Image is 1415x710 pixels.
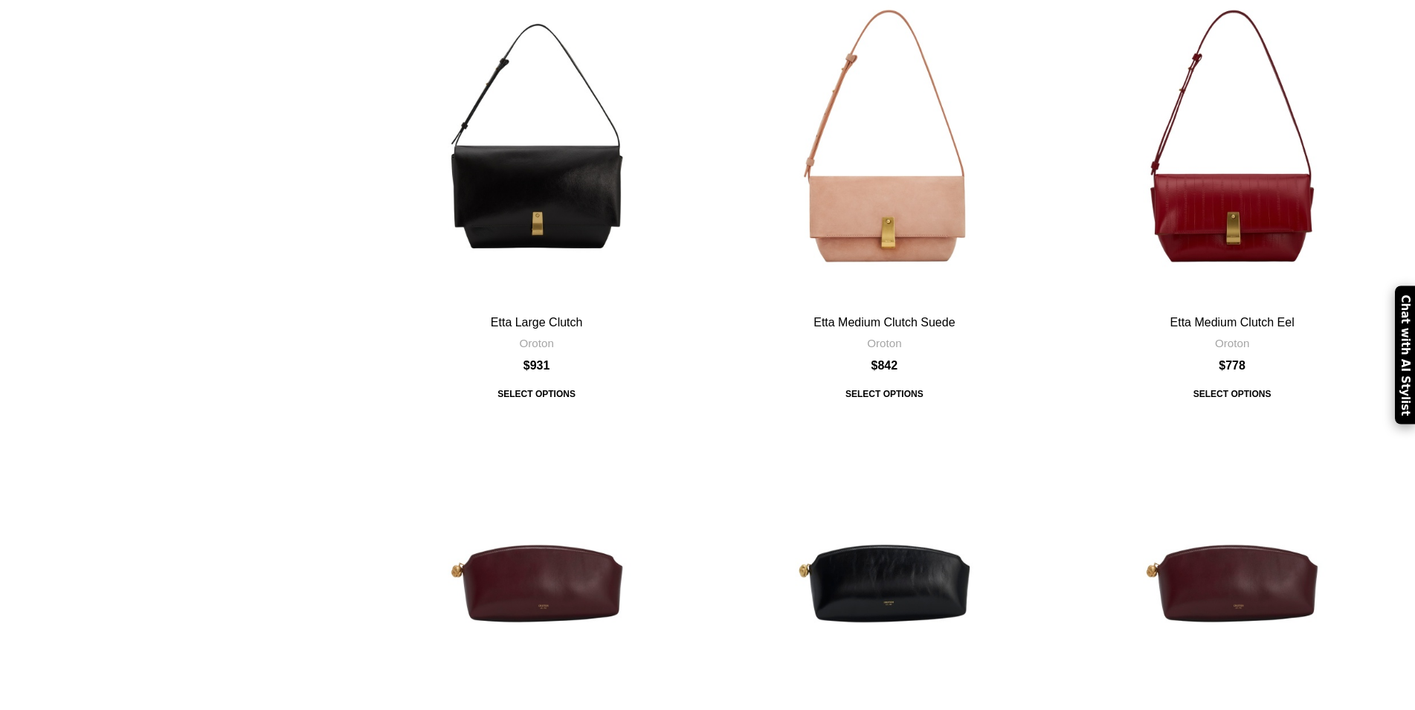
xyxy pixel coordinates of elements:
a: Oroton [867,335,901,351]
bdi: 931 [523,359,550,372]
span: $ [871,359,878,372]
a: Oroton [519,335,553,351]
span: $ [523,359,530,372]
a: Select options for “Etta Medium Clutch Suede” [835,381,934,407]
a: Etta Medium Clutch Eel [1170,316,1295,329]
a: Select options for “Etta Medium Clutch Eel” [1183,381,1282,407]
a: Etta Large Clutch [491,316,583,329]
span: Select options [1183,381,1282,407]
bdi: 842 [871,359,898,372]
bdi: 778 [1219,359,1245,372]
span: $ [1219,359,1225,372]
a: Etta Medium Clutch Suede [813,316,955,329]
span: Select options [835,381,934,407]
a: Select options for “Etta Large Clutch” [487,381,586,407]
span: Select options [487,381,586,407]
a: Oroton [1215,335,1249,351]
